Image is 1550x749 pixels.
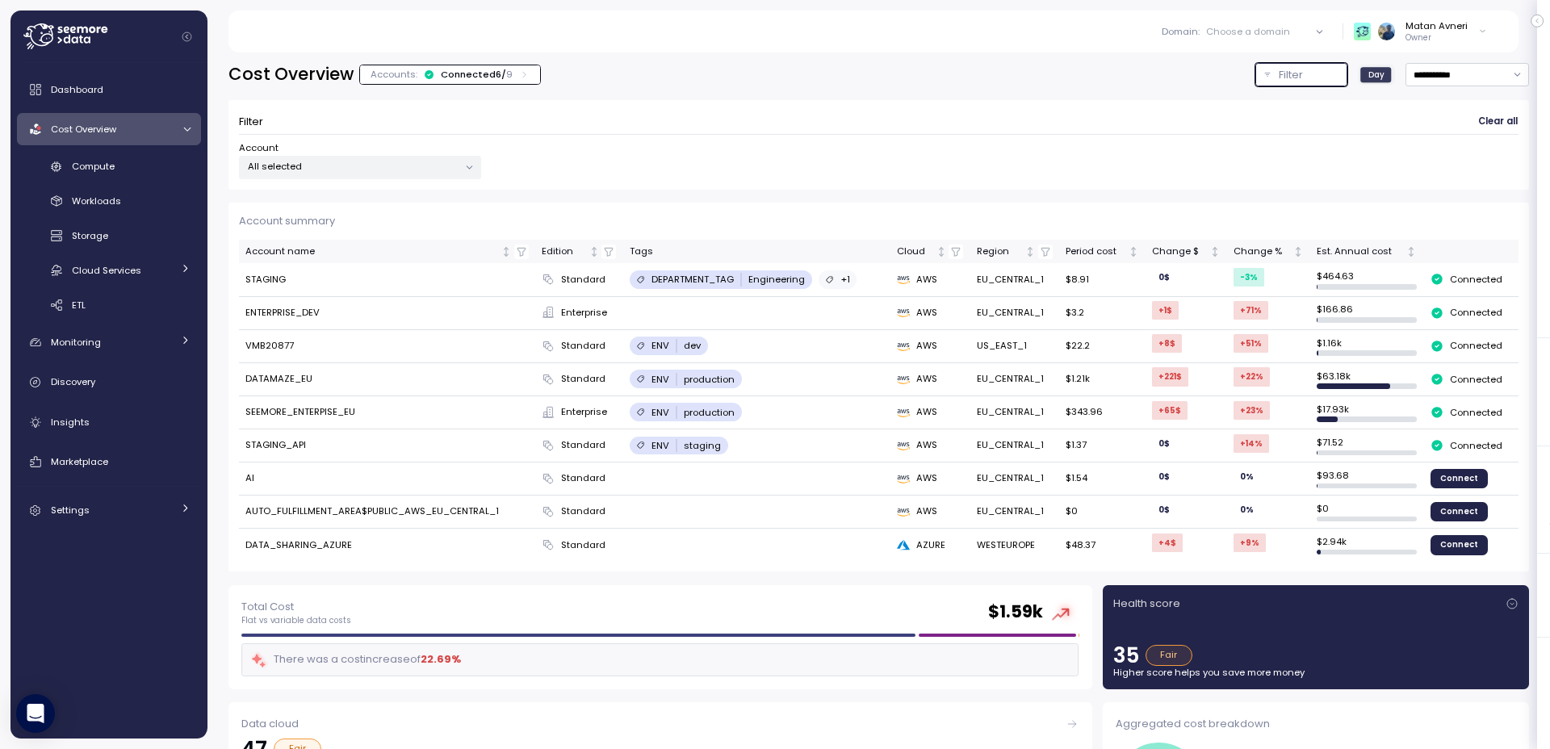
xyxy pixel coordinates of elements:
[970,429,1058,462] td: EU_CENTRAL_1
[542,245,586,259] div: Edition
[651,406,669,419] p: ENV
[241,599,351,615] p: Total Cost
[970,297,1058,330] td: EU_CENTRAL_1
[17,326,201,358] a: Monitoring
[1113,596,1180,612] p: Health score
[17,291,201,318] a: ETL
[1310,297,1423,330] td: $ 166.86
[1152,434,1176,453] div: 0 $
[239,496,535,529] td: AUTO_FULFILLMENT_AREA$PUBLIC_AWS_EU_CENTRAL_1
[1310,396,1423,429] td: $ 17.93k
[1059,396,1146,429] td: $343.96
[1059,529,1146,561] td: $48.37
[561,273,605,287] span: Standard
[17,446,201,478] a: Marketplace
[561,438,605,453] span: Standard
[977,245,1023,259] div: Region
[51,455,108,468] span: Marketplace
[17,73,201,106] a: Dashboard
[51,336,101,349] span: Monitoring
[1478,111,1518,133] span: Clear all
[1368,69,1385,81] span: Day
[239,429,535,462] td: STAGING_API
[239,529,535,561] td: DATA_SHARING_AZURE
[1152,500,1176,519] div: 0 $
[1152,301,1179,320] div: +1 $
[1162,25,1200,38] p: Domain :
[897,245,933,259] div: Cloud
[1209,246,1221,257] div: Not sorted
[970,529,1058,561] td: WESTEUROPE
[970,263,1058,296] td: EU_CENTRAL_1
[1431,469,1489,488] a: Connect
[651,273,734,286] p: DEPARTMENT_TAG
[239,330,535,363] td: VMB20877
[1405,246,1417,257] div: Not sorted
[1152,367,1188,386] div: +221 $
[561,471,605,486] span: Standard
[1310,529,1423,561] td: $ 2.94k
[51,504,90,517] span: Settings
[17,113,201,145] a: Cost Overview
[897,538,963,553] div: AZURE
[897,405,963,420] div: AWS
[239,363,535,396] td: DATAMAZE_EU
[239,213,1519,229] p: Account summary
[1152,401,1188,420] div: +65 $
[684,406,735,419] p: production
[936,246,947,257] div: Not sorted
[684,439,721,452] p: staging
[1477,111,1519,134] button: Clear all
[1405,19,1468,32] div: Matan Avneri
[1440,536,1478,554] span: Connect
[1146,240,1227,263] th: Change $Not sorted
[1234,334,1268,353] div: +51 %
[561,339,605,354] span: Standard
[1310,496,1423,529] td: $ 0
[561,306,607,320] span: Enterprise
[970,496,1058,529] td: EU_CENTRAL_1
[1152,268,1176,287] div: 0 $
[421,651,461,667] div: 22.69 %
[72,195,121,207] span: Workloads
[970,363,1058,396] td: EU_CENTRAL_1
[1116,716,1516,732] div: Aggregated cost breakdown
[1310,330,1423,363] td: $ 1.16k
[988,600,1043,624] h2: $ 1.59k
[501,246,512,257] div: Not sorted
[51,123,116,136] span: Cost Overview
[1059,429,1146,462] td: $1.37
[1059,363,1146,396] td: $1.21k
[17,223,201,249] a: Storage
[651,439,669,452] p: ENV
[970,396,1058,429] td: EU_CENTRAL_1
[748,273,805,286] p: Engineering
[228,63,354,86] h2: Cost Overview
[1227,240,1310,263] th: Change %Not sorted
[1234,301,1268,320] div: +71 %
[684,339,701,352] p: dev
[250,651,461,669] div: There was a cost increase of
[890,240,970,263] th: CloudNot sorted
[239,141,279,156] label: Account
[506,68,513,81] p: 9
[241,615,351,626] p: Flat vs variable data costs
[1146,645,1193,666] div: Fair
[1152,245,1207,259] div: Change $
[1450,273,1502,286] p: Connected
[17,188,201,215] a: Workloads
[970,330,1058,363] td: US_EAST_1
[72,264,141,277] span: Cloud Services
[1255,63,1347,86] button: Filter
[561,405,607,420] span: Enterprise
[1234,500,1260,519] div: 0 %
[245,245,498,259] div: Account name
[1292,246,1304,257] div: Not sorted
[1317,245,1403,259] div: Est. Annual cost
[72,229,108,242] span: Storage
[1450,373,1502,386] p: Connected
[1113,645,1139,666] p: 35
[561,538,605,553] span: Standard
[1059,462,1146,496] td: $1.54
[239,263,535,296] td: STAGING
